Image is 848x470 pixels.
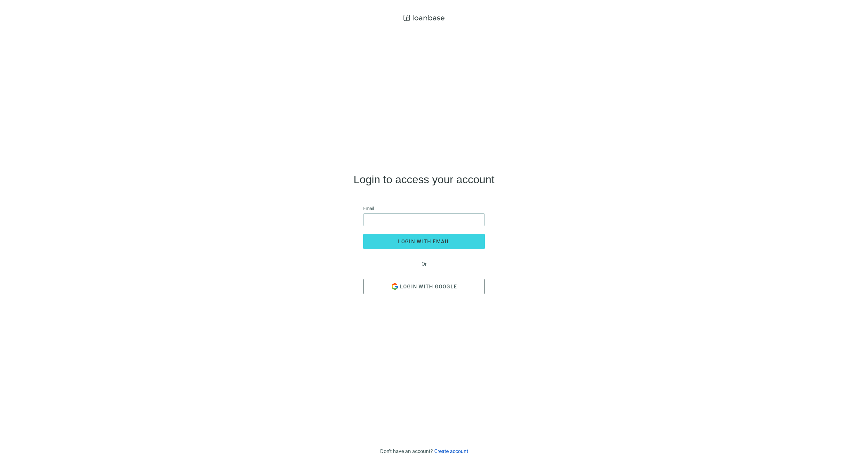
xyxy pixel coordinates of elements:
a: Create account [434,448,468,454]
span: Email [363,205,374,212]
button: Login with Google [363,279,485,294]
span: login with email [398,239,450,245]
span: Login with Google [400,284,457,290]
button: login with email [363,234,485,249]
div: Don't have an account? [380,448,468,454]
span: Or [416,261,432,267]
h4: Login to access your account [354,174,494,184]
